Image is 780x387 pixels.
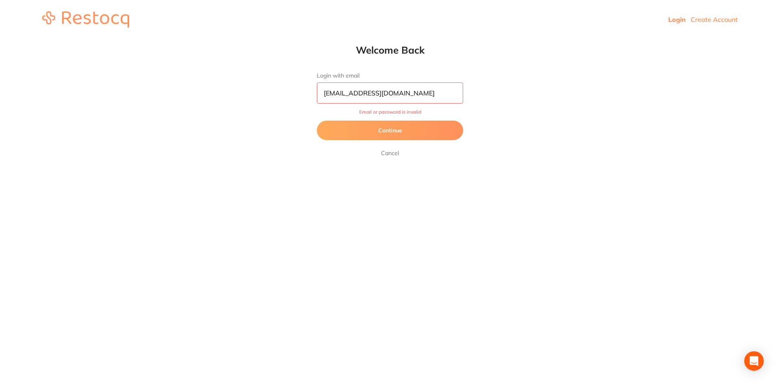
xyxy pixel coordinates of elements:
[668,15,686,24] a: Login
[301,44,479,56] h1: Welcome Back
[317,109,463,115] span: Email or password is invalid
[317,121,463,140] button: Continue
[42,11,129,28] img: restocq_logo.svg
[379,148,401,158] a: Cancel
[691,15,738,24] a: Create Account
[744,351,764,371] div: Open Intercom Messenger
[317,72,463,79] label: Login with email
